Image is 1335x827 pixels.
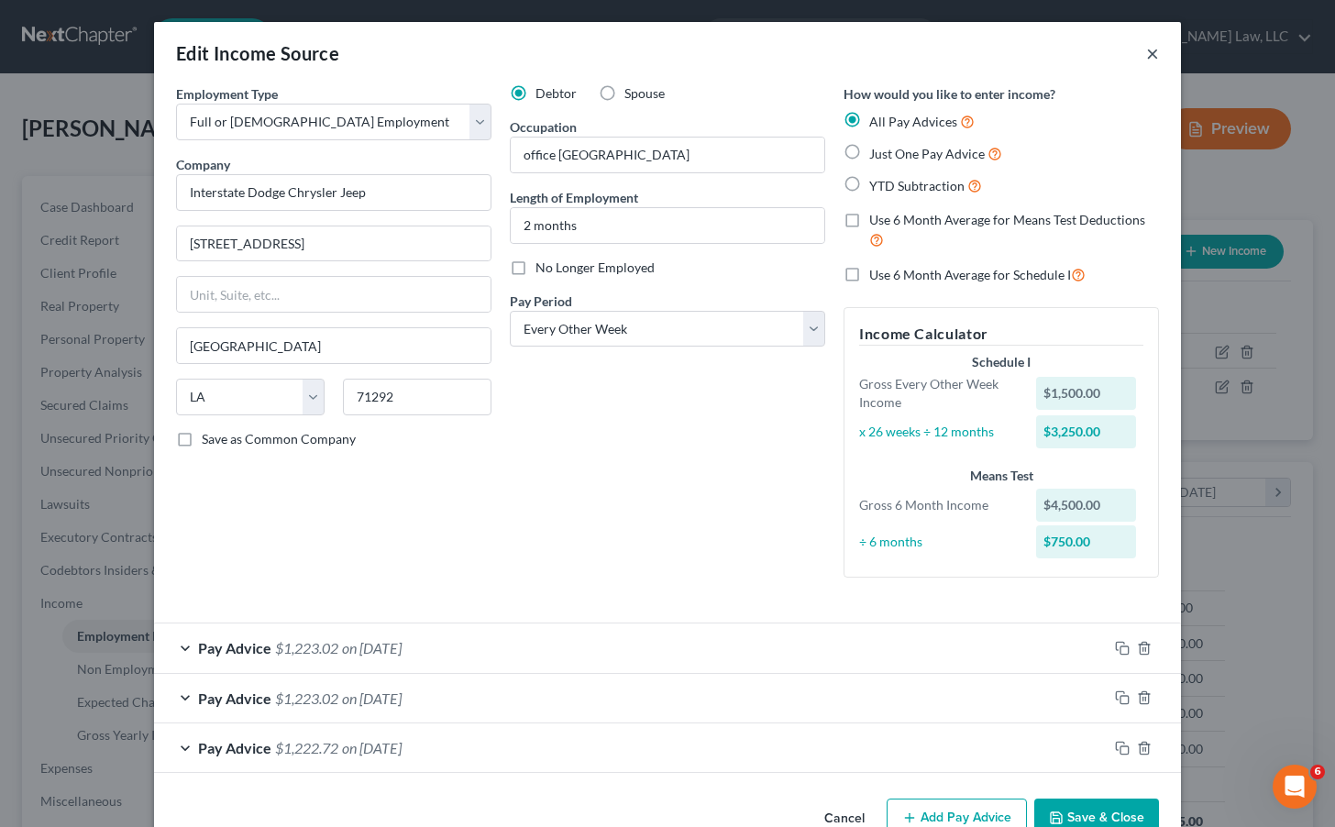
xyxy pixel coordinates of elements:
span: No Longer Employed [535,259,655,275]
div: $1,500.00 [1036,377,1137,410]
label: Length of Employment [510,188,638,207]
span: $1,223.02 [275,639,338,656]
div: $750.00 [1036,525,1137,558]
div: ÷ 6 months [850,533,1027,551]
div: Means Test [859,467,1143,485]
span: Debtor [535,85,577,101]
div: Schedule I [859,353,1143,371]
span: $1,222.72 [275,739,338,756]
div: $4,500.00 [1036,489,1137,522]
input: Enter address... [177,226,491,261]
div: Gross 6 Month Income [850,496,1027,514]
div: Edit Income Source [176,40,339,66]
span: on [DATE] [342,689,402,707]
input: -- [511,138,824,172]
span: Pay Period [510,293,572,309]
span: 6 [1310,765,1325,779]
span: Pay Advice [198,739,271,756]
button: × [1146,42,1159,64]
span: on [DATE] [342,739,402,756]
iframe: Intercom live chat [1273,765,1317,809]
span: on [DATE] [342,639,402,656]
div: $3,250.00 [1036,415,1137,448]
span: Use 6 Month Average for Means Test Deductions [869,212,1145,227]
span: $1,223.02 [275,689,338,707]
span: Company [176,157,230,172]
input: Search company by name... [176,174,491,211]
div: x 26 weeks ÷ 12 months [850,423,1027,441]
div: Gross Every Other Week Income [850,375,1027,412]
span: Pay Advice [198,639,271,656]
span: Employment Type [176,86,278,102]
span: Save as Common Company [202,431,356,447]
span: Use 6 Month Average for Schedule I [869,267,1071,282]
input: Enter city... [177,328,491,363]
label: How would you like to enter income? [844,84,1055,104]
input: Enter zip... [343,379,491,415]
label: Occupation [510,117,577,137]
span: Pay Advice [198,689,271,707]
input: ex: 2 years [511,208,824,243]
h5: Income Calculator [859,323,1143,346]
span: Spouse [624,85,665,101]
span: YTD Subtraction [869,178,965,193]
input: Unit, Suite, etc... [177,277,491,312]
span: All Pay Advices [869,114,957,129]
span: Just One Pay Advice [869,146,985,161]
